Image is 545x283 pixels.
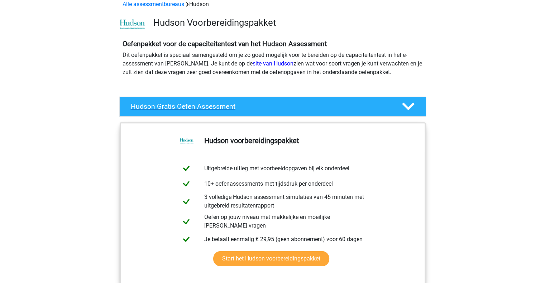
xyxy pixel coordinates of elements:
img: cefd0e47479f4eb8e8c001c0d358d5812e054fa8.png [120,19,145,29]
h3: Hudson Voorbereidingspakket [153,17,420,28]
p: Dit oefenpakket is speciaal samengesteld om je zo goed mogelijk voor te bereiden op de capaciteit... [123,51,423,77]
a: Start het Hudson voorbereidingspakket [213,251,329,266]
a: Alle assessmentbureaus [123,1,184,8]
a: site van Hudson [253,60,293,67]
h4: Hudson Gratis Oefen Assessment [131,102,390,111]
a: Hudson Gratis Oefen Assessment [116,97,429,117]
b: Oefenpakket voor de capaciteitentest van het Hudson Assessment [123,40,327,48]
